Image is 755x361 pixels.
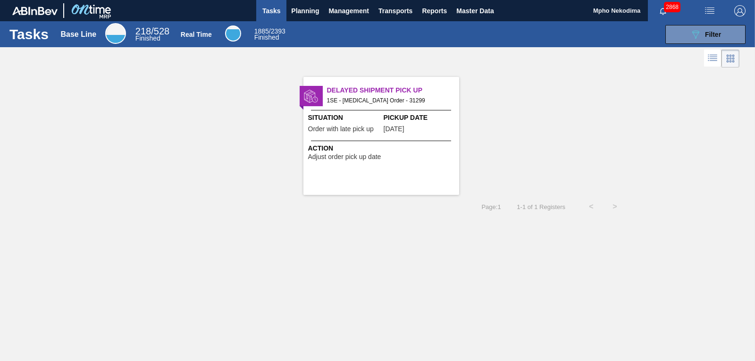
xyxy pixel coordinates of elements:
[61,30,97,39] div: Base Line
[704,50,721,67] div: List Vision
[665,25,746,44] button: Filter
[308,113,381,123] span: Situation
[384,113,457,123] span: Pickup Date
[9,29,49,40] h1: Tasks
[291,5,319,17] span: Planning
[378,5,412,17] span: Transports
[456,5,494,17] span: Master Data
[328,5,369,17] span: Management
[327,85,459,95] span: Delayed Shipment Pick Up
[12,7,58,15] img: TNhmsLtSVTkK8tSr43FrP2fwEKptu5GPRR3wAAAABJRU5ErkJggg==
[603,195,627,218] button: >
[225,25,241,42] div: Real Time
[254,28,285,41] div: Real Time
[384,126,404,133] span: 09/04/2025
[308,126,374,133] span: Order with late pick up
[515,203,565,210] span: 1 - 1 of 1 Registers
[721,50,739,67] div: Card Vision
[254,27,285,35] span: / 2393
[181,31,212,38] div: Real Time
[664,2,680,12] span: 2868
[704,5,715,17] img: userActions
[308,153,381,160] span: Adjust order pick up date
[734,5,746,17] img: Logout
[705,31,721,38] span: Filter
[304,89,318,103] img: status
[135,34,160,42] span: Finished
[254,34,279,41] span: Finished
[481,203,501,210] span: Page : 1
[261,5,282,17] span: Tasks
[254,27,269,35] span: 1885
[135,26,151,36] span: 218
[327,95,452,106] span: 1SE - Lactic Acid Order - 31299
[135,26,169,36] span: / 528
[105,23,126,44] div: Base Line
[135,27,169,42] div: Base Line
[579,195,603,218] button: <
[308,143,457,153] span: Action
[422,5,447,17] span: Reports
[648,4,678,17] button: Notifications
